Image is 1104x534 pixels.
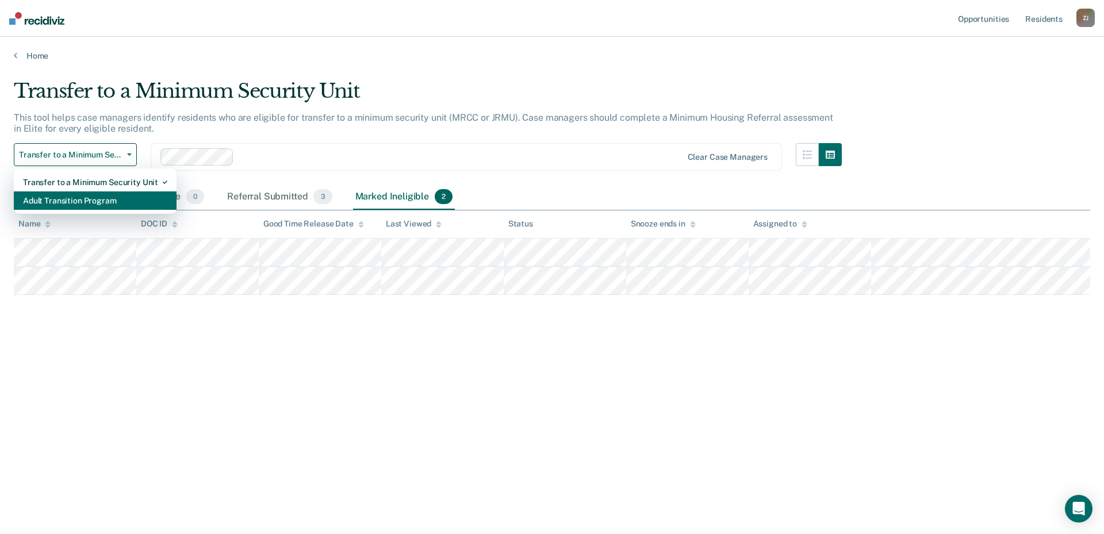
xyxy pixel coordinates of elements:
[508,219,533,229] div: Status
[9,12,64,25] img: Recidiviz
[141,219,178,229] div: DOC ID
[353,185,455,210] div: Marked Ineligible2
[23,191,167,210] div: Adult Transition Program
[18,219,51,229] div: Name
[14,112,833,134] p: This tool helps case managers identify residents who are eligible for transfer to a minimum secur...
[1076,9,1095,27] button: ZJ
[19,150,122,160] span: Transfer to a Minimum Security Unit
[14,143,137,166] button: Transfer to a Minimum Security Unit
[631,219,696,229] div: Snooze ends in
[313,189,332,204] span: 3
[1065,495,1092,523] div: Open Intercom Messenger
[186,189,204,204] span: 0
[435,189,453,204] span: 2
[1076,9,1095,27] div: Z J
[688,152,768,162] div: Clear case managers
[23,173,167,191] div: Transfer to a Minimum Security Unit
[263,219,364,229] div: Good Time Release Date
[225,185,334,210] div: Referral Submitted3
[14,51,1090,61] a: Home
[753,219,807,229] div: Assigned to
[386,219,442,229] div: Last Viewed
[14,79,842,112] div: Transfer to a Minimum Security Unit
